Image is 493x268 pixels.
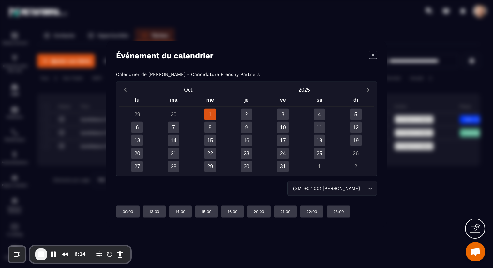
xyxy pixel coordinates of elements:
div: 24 [277,148,289,159]
div: 7 [168,121,179,133]
div: sa [301,95,338,106]
div: 14 [168,134,179,146]
div: 2 [241,108,252,120]
div: 5 [350,108,362,120]
div: 30 [168,108,179,120]
div: 9 [241,121,252,133]
div: 1 [204,108,216,120]
div: 20 [131,148,143,159]
p: 20:00 [254,209,264,214]
div: 16 [241,134,252,146]
div: 25 [314,148,325,159]
div: lu [119,95,156,106]
div: 15 [204,134,216,146]
div: 28 [168,161,179,172]
input: Search for option [361,185,366,192]
div: 22 [204,148,216,159]
div: Calendar wrapper [119,95,374,172]
div: Ouvrir le chat [466,242,485,261]
div: Calendar days [119,108,374,172]
div: 12 [350,121,362,133]
p: 16:00 [228,209,237,214]
button: Open years overlay [246,84,362,95]
button: Open months overlay [131,84,246,95]
div: 21 [168,148,179,159]
div: 6 [131,121,143,133]
div: 4 [314,108,325,120]
div: 27 [131,161,143,172]
div: 23 [241,148,252,159]
p: 22:00 [306,209,317,214]
div: 1 [314,161,325,172]
div: Search for option [287,181,377,196]
div: me [192,95,228,106]
div: di [337,95,374,106]
div: 2 [350,161,362,172]
div: 31 [277,161,289,172]
span: (GMT+07:00) [PERSON_NAME] [291,185,361,192]
p: 21:00 [280,209,290,214]
button: Previous month [119,85,131,94]
div: 29 [131,108,143,120]
div: 11 [314,121,325,133]
div: 30 [241,161,252,172]
div: 18 [314,134,325,146]
p: Calendrier de [PERSON_NAME] - Candidature Frenchy Partners [116,71,260,77]
div: 29 [204,161,216,172]
button: Next month [362,85,374,94]
div: 3 [277,108,289,120]
div: ve [265,95,301,106]
p: 13:00 [149,209,159,214]
div: je [228,95,265,106]
p: 23:00 [333,209,344,214]
div: 19 [350,134,362,146]
div: 17 [277,134,289,146]
div: 13 [131,134,143,146]
div: 10 [277,121,289,133]
div: 8 [204,121,216,133]
div: 26 [350,148,362,159]
div: ma [156,95,192,106]
p: 15:00 [202,209,211,214]
p: 00:00 [123,209,133,214]
p: 14:00 [175,209,185,214]
h4: Événement du calendrier [116,51,213,60]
